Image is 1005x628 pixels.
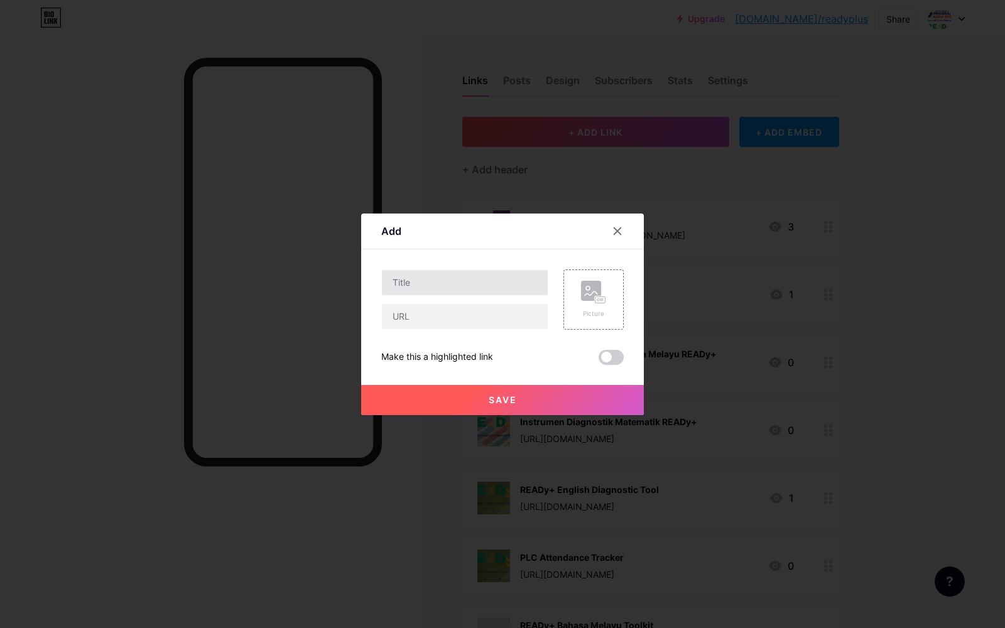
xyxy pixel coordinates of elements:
[361,385,644,415] button: Save
[382,304,548,329] input: URL
[489,394,517,405] span: Save
[382,270,548,295] input: Title
[381,224,401,239] div: Add
[581,309,606,318] div: Picture
[381,350,493,365] div: Make this a highlighted link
